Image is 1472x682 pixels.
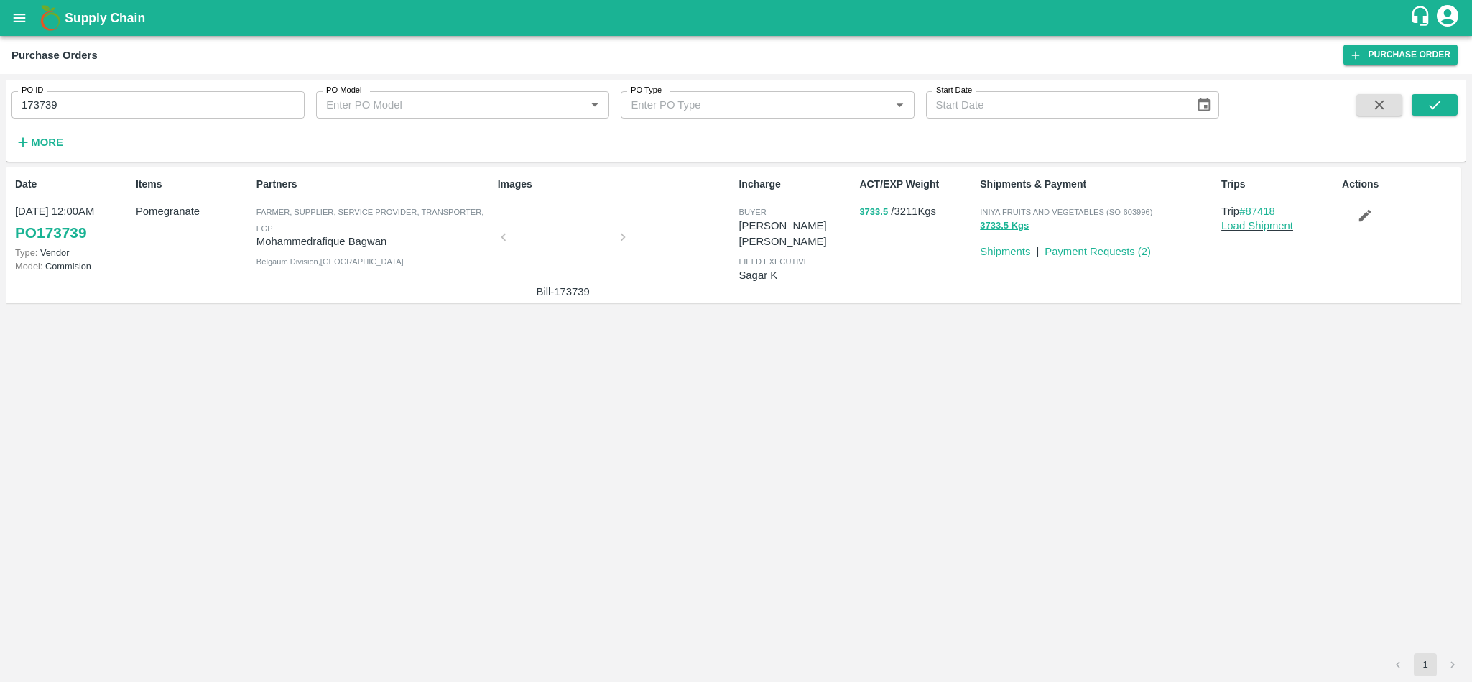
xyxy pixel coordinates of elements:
[256,208,484,232] span: Farmer, Supplier, Service Provider, Transporter, FGP
[926,91,1185,119] input: Start Date
[1190,91,1218,119] button: Choose date
[1435,3,1461,33] div: account of current user
[1221,203,1336,219] p: Trip
[326,85,362,96] label: PO Model
[11,46,98,65] div: Purchase Orders
[136,177,251,192] p: Items
[11,91,305,119] input: Enter PO ID
[980,177,1216,192] p: Shipments & Payment
[498,177,733,192] p: Images
[1414,653,1437,676] button: page 1
[256,234,492,249] p: Mohammedrafique Bagwan
[15,177,130,192] p: Date
[15,247,37,258] span: Type:
[980,218,1029,234] button: 3733.5 Kgs
[739,177,853,192] p: Incharge
[1221,177,1336,192] p: Trips
[320,96,563,114] input: Enter PO Model
[936,85,972,96] label: Start Date
[859,204,888,221] button: 3733.5
[65,11,145,25] b: Supply Chain
[256,257,404,266] span: Belgaum Division , [GEOGRAPHIC_DATA]
[980,208,1152,216] span: INIYA FRUITS AND VEGETABLES (SO-603996)
[31,137,63,148] strong: More
[859,177,974,192] p: ACT/EXP Weight
[739,257,809,266] span: field executive
[631,85,662,96] label: PO Type
[509,284,617,300] p: Bill-173739
[11,130,67,155] button: More
[1384,653,1466,676] nav: pagination navigation
[22,85,43,96] label: PO ID
[36,4,65,32] img: logo
[15,220,86,246] a: PO173739
[1239,206,1275,217] a: #87418
[1409,5,1435,31] div: customer-support
[1343,45,1458,65] a: Purchase Order
[15,246,130,259] p: Vendor
[1045,246,1151,257] a: Payment Requests (2)
[1030,238,1039,259] div: |
[859,203,974,220] p: / 3211 Kgs
[890,96,909,114] button: Open
[256,177,492,192] p: Partners
[3,1,36,34] button: open drawer
[15,203,130,219] p: [DATE] 12:00AM
[739,267,853,283] p: Sagar K
[15,259,130,273] p: Commision
[136,203,251,219] p: Pomegranate
[585,96,604,114] button: Open
[739,218,853,250] p: [PERSON_NAME] [PERSON_NAME]
[15,261,42,272] span: Model:
[1221,220,1293,231] a: Load Shipment
[65,8,1409,28] a: Supply Chain
[625,96,867,114] input: Enter PO Type
[980,246,1030,257] a: Shipments
[1342,177,1457,192] p: Actions
[739,208,766,216] span: buyer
